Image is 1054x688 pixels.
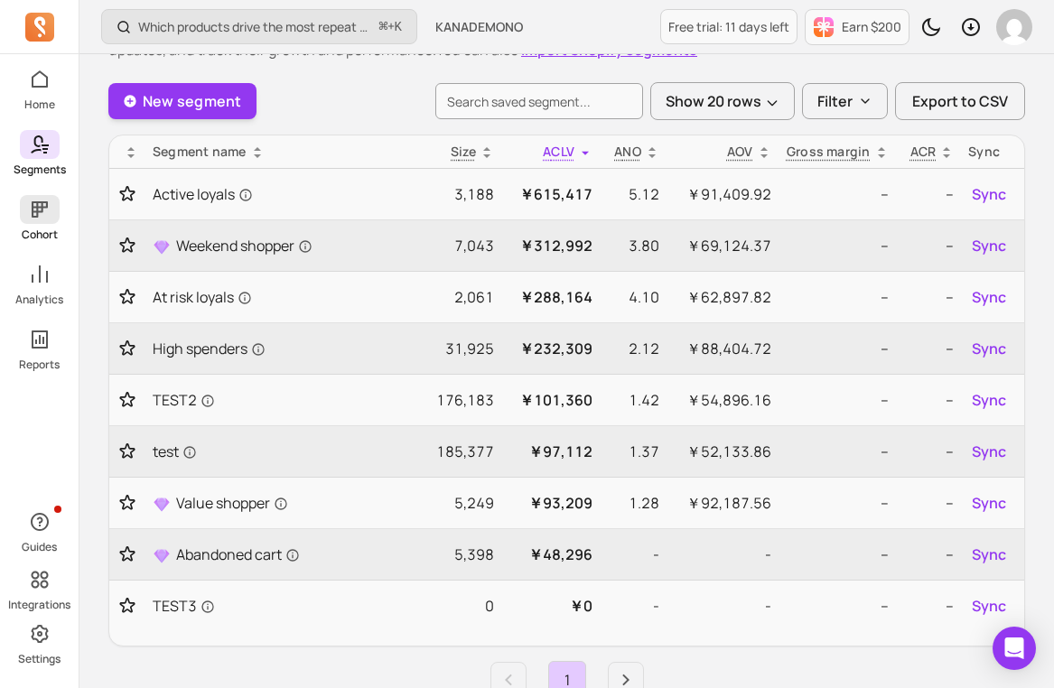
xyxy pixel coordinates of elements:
span: KANADEMONO [435,18,523,36]
span: Sync [972,595,1006,617]
p: 5,249 [427,492,494,514]
p: ￥615,417 [508,183,592,205]
p: 3,188 [427,183,494,205]
p: ￥101,360 [508,389,592,411]
button: Export to CSV [895,82,1025,120]
p: ￥93,209 [508,492,592,514]
p: ￥52,133.86 [674,441,771,462]
span: Sync [972,286,1006,308]
p: -- [903,492,955,514]
a: Weekend shopper [153,235,413,256]
img: avatar [996,9,1032,45]
p: Settings [18,652,61,666]
p: -- [903,441,955,462]
a: TEST2 [153,389,413,411]
p: -- [903,338,955,359]
a: High spenders [153,338,413,359]
div: Segment name [153,143,413,161]
span: Abandoned cart [176,544,300,565]
button: Toggle favorite [117,391,138,409]
span: ACLV [543,143,574,160]
button: Filter [802,83,888,119]
p: Filter [817,90,853,112]
button: Toggle favorite [117,339,138,358]
p: 2,061 [427,286,494,308]
span: TEST2 [153,389,215,411]
span: Sync [972,492,1006,514]
kbd: ⌘ [378,16,388,39]
span: + [379,17,402,36]
p: 7,043 [427,235,494,256]
button: Toggle favorite [117,545,138,563]
p: -- [786,235,889,256]
button: Toggle favorite [117,237,138,255]
p: -- [786,286,889,308]
p: ￥54,896.16 [674,389,771,411]
p: 1.42 [607,389,659,411]
p: -- [786,441,889,462]
a: New segment [108,83,257,119]
p: ￥62,897.82 [674,286,771,308]
p: ￥88,404.72 [674,338,771,359]
p: ￥69,124.37 [674,235,771,256]
p: Cohort [22,228,58,242]
button: Sync [968,591,1010,620]
p: 185,377 [427,441,494,462]
span: Active loyals [153,183,253,205]
button: Sync [968,334,1010,363]
p: Guides [22,540,57,554]
button: Which products drive the most repeat purchases?⌘+K [101,9,417,44]
p: Analytics [15,293,63,307]
p: 3.80 [607,235,659,256]
p: Reports [19,358,60,372]
button: Sync [968,180,1010,209]
p: Free trial: 11 days left [668,18,789,36]
span: TEST3 [153,595,215,617]
p: -- [903,389,955,411]
p: - [674,544,771,565]
button: Toggle favorite [117,288,138,306]
button: Sync [968,437,1010,466]
span: Weekend shopper [176,235,312,256]
p: - [674,595,771,617]
span: Sync [972,441,1006,462]
p: -- [903,544,955,565]
p: ￥97,112 [508,441,592,462]
p: Earn $200 [842,18,901,36]
p: ￥92,187.56 [674,492,771,514]
button: Sync [968,488,1010,517]
span: test [153,441,197,462]
p: ACR [910,143,937,161]
button: KANADEMONO [424,11,534,43]
p: Which products drive the most repeat purchases? [138,18,372,36]
p: ￥232,309 [508,338,592,359]
span: Sync [972,389,1006,411]
p: -- [903,286,955,308]
span: Export to CSV [912,90,1008,112]
p: Segments [14,163,66,177]
a: Value shopper [153,492,413,514]
button: Sync [968,283,1010,311]
button: Show 20 rows [650,82,795,120]
p: -- [903,235,955,256]
p: 1.37 [607,441,659,462]
button: Toggle favorite [117,185,138,203]
p: Gross margin [787,143,871,161]
p: AOV [727,143,753,161]
a: TEST3 [153,595,413,617]
p: ￥288,164 [508,286,592,308]
p: ￥48,296 [508,544,592,565]
p: ￥312,992 [508,235,592,256]
p: -- [786,595,889,617]
div: Sync [968,143,1017,161]
a: Active loyals [153,183,413,205]
p: -- [786,183,889,205]
p: 2.12 [607,338,659,359]
input: search [435,83,643,119]
p: 0 [427,595,494,617]
span: At risk loyals [153,286,252,308]
span: High spenders [153,338,266,359]
kbd: K [395,20,402,34]
p: -- [903,595,955,617]
span: Sync [972,338,1006,359]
